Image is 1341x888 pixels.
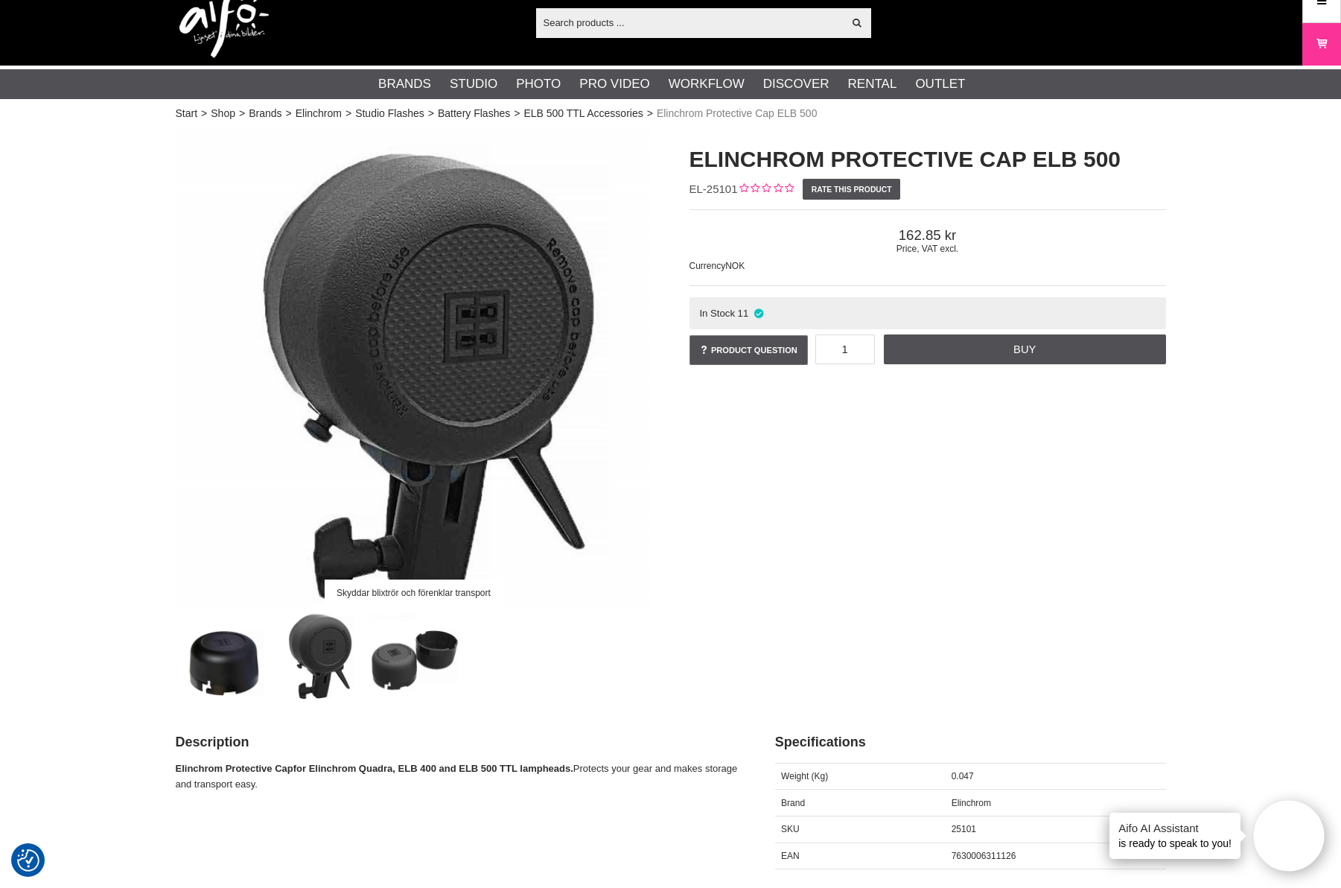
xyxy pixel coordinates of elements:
[176,106,198,121] a: Start
[669,74,745,94] a: Workflow
[249,106,281,121] a: Brands
[689,183,738,195] span: EL-25101
[848,74,897,94] a: Rental
[17,847,39,874] button: Consent Preferences
[781,824,800,834] span: SKU
[579,74,649,94] a: Pro Video
[176,763,293,774] strong: Elinchrom Protective Cap
[952,824,976,834] span: 25101
[689,227,1166,244] span: 162.85
[738,182,794,197] div: Customer rating: 0
[176,733,738,752] h2: Description
[273,609,363,700] img: Skyddar blixtrör och förenklar transport
[689,335,808,365] a: Product question
[516,74,561,94] a: Photo
[239,106,245,121] span: >
[176,763,738,790] span: Protects your gear and makes storage and transport easy.
[324,580,503,606] div: Skyddar blixtrör och förenklar transport
[689,244,1166,254] span: Price, VAT excl.
[345,106,351,121] span: >
[752,308,765,319] i: In stock
[450,74,497,94] a: Studio
[781,798,805,808] span: Brand
[699,308,735,319] span: In Stock
[378,74,431,94] a: Brands
[725,261,745,271] span: NOK
[738,308,749,319] span: 11
[657,106,818,121] span: Elinchrom Protective Cap ELB 500
[201,106,207,121] span: >
[211,106,235,121] a: Shop
[915,74,965,94] a: Outlet
[514,106,520,121] span: >
[763,74,829,94] a: Discover
[647,106,653,121] span: >
[176,129,652,606] img: Elinchrom skyddskåpa för ELB 500TTL ELB 400,Quadra
[803,179,900,200] a: Rate this product
[952,851,1016,861] span: 7630006311126
[293,763,573,774] strong: for Elinchrom Quadra, ELB 400 and ELB 500 TTL lampheads.
[369,609,459,700] img: Enkel, smart design
[689,261,726,271] span: Currency
[952,798,991,808] span: Elinchrom
[523,106,643,121] a: ELB 500 TTL Accessories
[286,106,292,121] span: >
[438,106,510,121] a: Battery Flashes
[689,144,1166,175] h1: Elinchrom Protective Cap ELB 500
[296,106,342,121] a: Elinchrom
[355,106,424,121] a: Studio Flashes
[884,334,1165,364] a: Buy
[775,733,1166,752] h2: Specifications
[781,851,800,861] span: EAN
[176,609,267,700] img: Elinchrom skyddskåpa för ELB 500TTL ELB 400,Quadra
[1118,820,1232,836] h4: Aifo AI Assistant
[176,129,652,606] a: Skyddar blixtrör och förenklar transport
[1109,813,1240,859] div: is ready to speak to you!
[781,771,828,781] span: Weight (Kg)
[952,771,974,781] span: 0.047
[428,106,434,121] span: >
[17,849,39,872] img: Revisit consent button
[536,11,844,34] input: Search products ...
